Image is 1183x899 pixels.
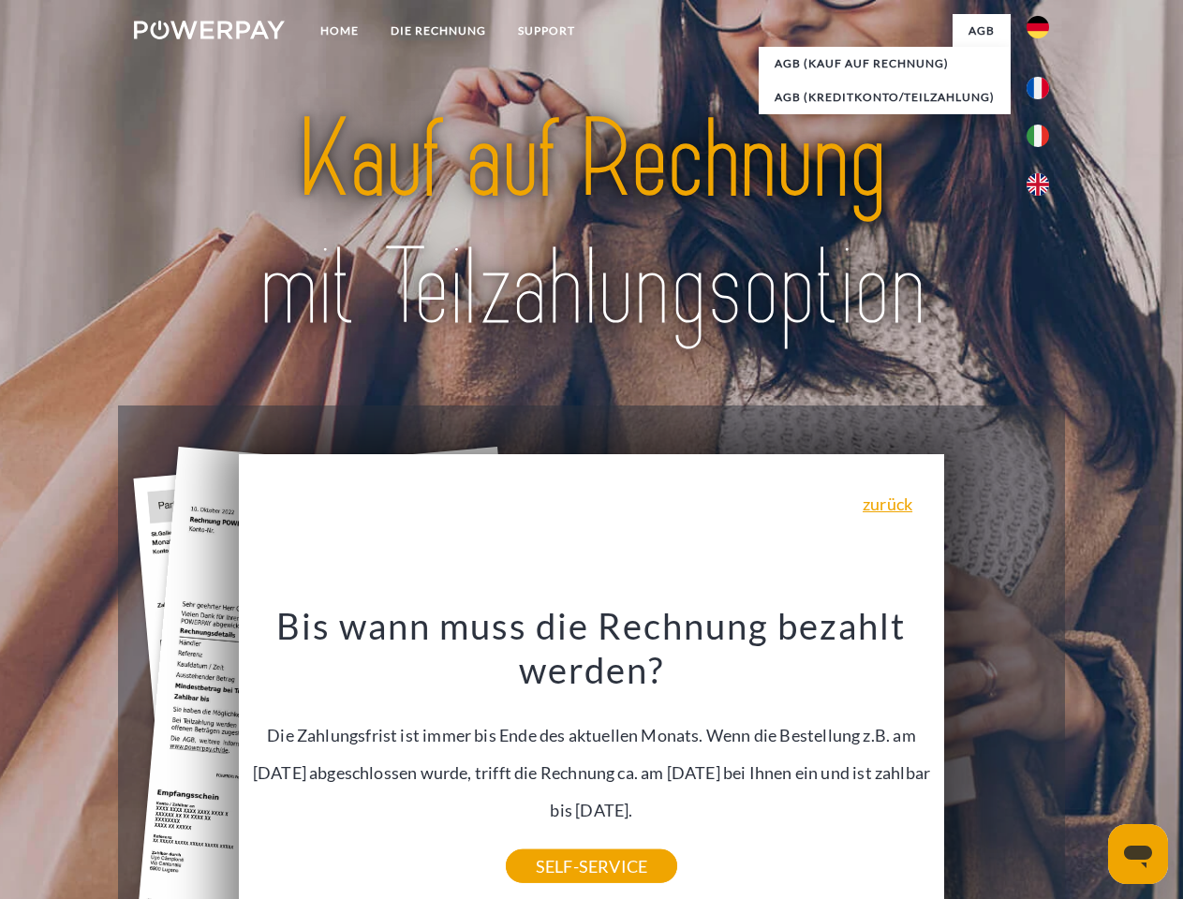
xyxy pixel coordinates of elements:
[304,14,375,48] a: Home
[506,849,677,883] a: SELF-SERVICE
[179,90,1004,359] img: title-powerpay_de.svg
[375,14,502,48] a: DIE RECHNUNG
[953,14,1011,48] a: agb
[1027,173,1049,196] img: en
[1027,125,1049,147] img: it
[759,47,1011,81] a: AGB (Kauf auf Rechnung)
[250,603,934,866] div: Die Zahlungsfrist ist immer bis Ende des aktuellen Monats. Wenn die Bestellung z.B. am [DATE] abg...
[1027,16,1049,38] img: de
[863,495,912,512] a: zurück
[1027,77,1049,99] img: fr
[134,21,285,39] img: logo-powerpay-white.svg
[250,603,934,693] h3: Bis wann muss die Rechnung bezahlt werden?
[1108,824,1168,884] iframe: Schaltfläche zum Öffnen des Messaging-Fensters
[502,14,591,48] a: SUPPORT
[759,81,1011,114] a: AGB (Kreditkonto/Teilzahlung)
